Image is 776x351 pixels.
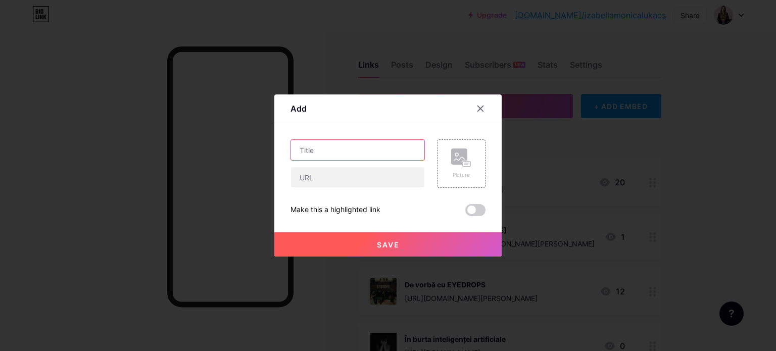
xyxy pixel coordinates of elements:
span: Save [377,240,400,249]
button: Save [274,232,502,257]
input: Title [291,140,424,160]
div: Picture [451,171,471,179]
input: URL [291,167,424,187]
div: Make this a highlighted link [290,204,380,216]
div: Add [290,103,307,115]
